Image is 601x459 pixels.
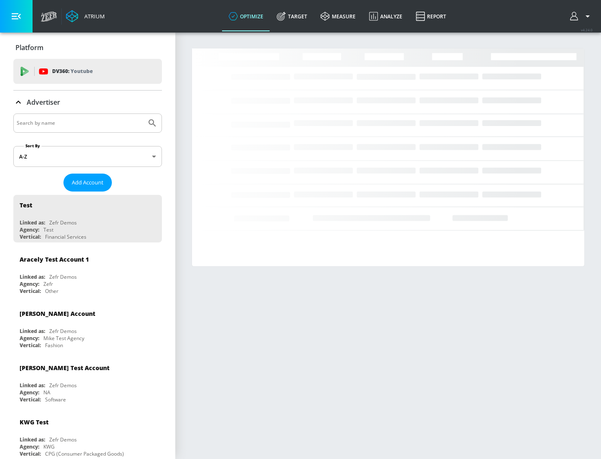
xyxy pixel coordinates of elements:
div: Test [20,201,32,209]
div: Linked as: [20,436,45,443]
div: [PERSON_NAME] Test AccountLinked as:Zefr DemosAgency:NAVertical:Software [13,358,162,405]
div: Linked as: [20,273,45,280]
div: Agency: [20,280,39,288]
div: CPG (Consumer Packaged Goods) [45,450,124,457]
div: Test [43,226,53,233]
div: Mike Test Agency [43,335,84,342]
div: Agency: [20,226,39,233]
div: Platform [13,36,162,59]
div: [PERSON_NAME] AccountLinked as:Zefr DemosAgency:Mike Test AgencyVertical:Fashion [13,303,162,351]
a: Report [409,1,453,31]
p: DV360: [52,67,93,76]
span: Add Account [72,178,104,187]
div: Zefr Demos [49,273,77,280]
div: Vertical: [20,396,41,403]
a: measure [314,1,362,31]
a: Analyze [362,1,409,31]
div: Aracely Test Account 1Linked as:Zefr DemosAgency:ZefrVertical:Other [13,249,162,297]
div: [PERSON_NAME] Test Account [20,364,109,372]
p: Platform [15,43,43,52]
a: Atrium [66,10,105,23]
div: NA [43,389,51,396]
span: v 4.24.0 [581,28,593,32]
div: Zefr Demos [49,219,77,226]
label: Sort By [24,143,42,149]
div: Linked as: [20,382,45,389]
div: A-Z [13,146,162,167]
a: Target [270,1,314,31]
div: Aracely Test Account 1 [20,255,89,263]
div: TestLinked as:Zefr DemosAgency:TestVertical:Financial Services [13,195,162,242]
div: Vertical: [20,288,41,295]
div: Zefr [43,280,53,288]
div: Software [45,396,66,403]
div: Linked as: [20,328,45,335]
button: Add Account [63,174,112,192]
div: Atrium [81,13,105,20]
div: Zefr Demos [49,436,77,443]
div: KWG Test [20,418,48,426]
div: Agency: [20,335,39,342]
div: Zefr Demos [49,328,77,335]
div: KWG [43,443,55,450]
a: optimize [222,1,270,31]
div: [PERSON_NAME] Account [20,310,95,318]
div: Vertical: [20,233,41,240]
p: Youtube [71,67,93,76]
input: Search by name [17,118,143,129]
div: Linked as: [20,219,45,226]
div: Agency: [20,443,39,450]
div: Fashion [45,342,63,349]
div: Vertical: [20,342,41,349]
div: Agency: [20,389,39,396]
div: DV360: Youtube [13,59,162,84]
div: Zefr Demos [49,382,77,389]
div: Financial Services [45,233,86,240]
div: Other [45,288,58,295]
p: Advertiser [27,98,60,107]
div: Advertiser [13,91,162,114]
div: Vertical: [20,450,41,457]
